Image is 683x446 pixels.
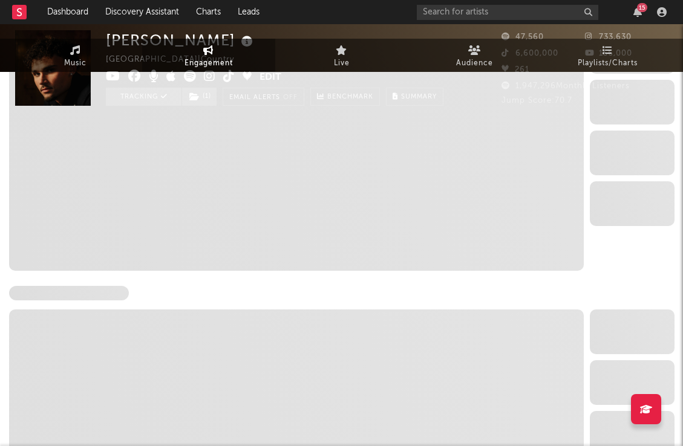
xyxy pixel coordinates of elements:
[417,5,598,20] input: Search for artists
[334,56,350,71] span: Live
[64,56,87,71] span: Music
[106,30,256,50] div: [PERSON_NAME]
[456,56,493,71] span: Audience
[637,3,647,12] div: 15
[578,56,638,71] span: Playlists/Charts
[142,39,275,72] a: Engagement
[633,7,642,17] button: 15
[502,33,544,41] span: 47,560
[9,286,129,300] span: Spotify Monthly Listeners
[541,39,675,72] a: Playlists/Charts
[275,39,408,72] a: Live
[585,33,632,41] span: 733,630
[185,56,233,71] span: Engagement
[9,39,142,72] a: Music
[260,70,281,85] button: Edit
[408,39,541,72] a: Audience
